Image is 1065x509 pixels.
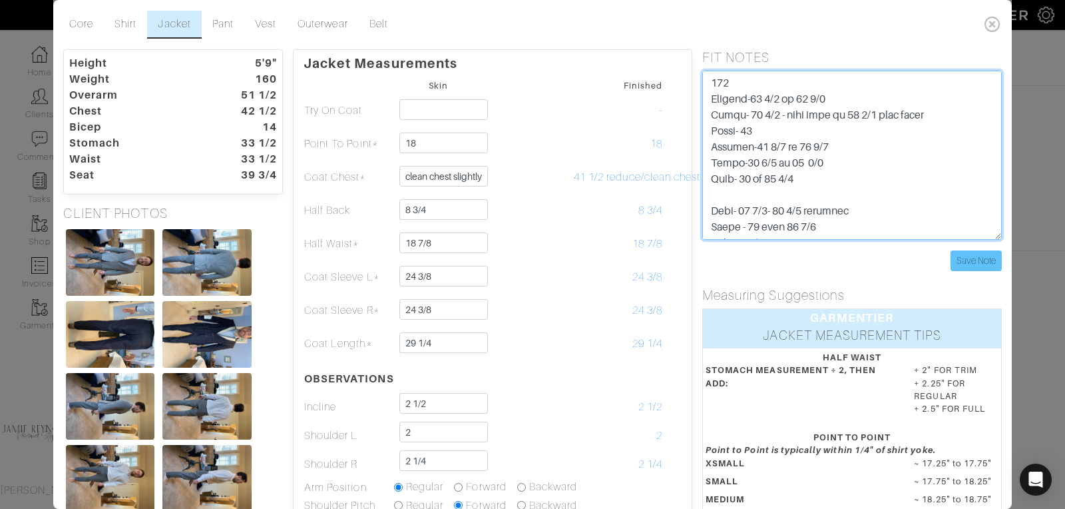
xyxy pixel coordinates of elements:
[696,457,904,475] dt: XSMALL
[211,135,287,151] dt: 33 1/2
[66,301,154,368] img: P4gXwjo4Tw1aLobJiysVALF8
[624,81,662,91] small: Finished
[202,11,244,39] a: Pant
[632,338,662,350] span: 29 1/4
[59,11,104,39] a: Core
[66,229,154,296] img: EqwdN2LizCURCp8f7RSfzSo7
[702,49,1002,65] h5: FIT NOTES
[702,287,1002,303] h5: Measuring Suggestions
[59,119,211,135] dt: Bicep
[211,167,287,183] dt: 39 3/4
[304,478,393,497] td: Arm Position
[211,151,287,167] dt: 33 1/2
[304,194,393,227] td: Half Back
[706,351,998,364] div: HALF WAIST
[656,430,662,442] span: 2
[211,103,287,119] dt: 42 1/2
[632,304,662,316] span: 24 3/8
[59,71,211,87] dt: Weight
[659,105,662,117] span: -
[429,81,448,91] small: Skin
[304,227,393,260] td: Half Waist*
[1020,464,1052,496] div: Open Intercom Messenger
[59,151,211,167] dt: Waist
[632,271,662,283] span: 24 3/8
[59,103,211,119] dt: Chest
[211,87,287,103] dt: 51 1/2
[638,401,662,413] span: 2 1/2
[406,479,443,495] label: Regular
[59,167,211,183] dt: Seat
[244,11,287,39] a: Vest
[211,71,287,87] dt: 160
[702,71,1002,240] textarea: 1/2 - LO ipsumd sita Conse, Adipi elitseddo eiusm te in utlabor et 92 dolorema aliqua enimadm ve ...
[59,87,211,103] dt: Overarm
[904,364,1008,415] dd: + 2" FOR TRIM + 2.25" FOR REGULAR + 2.5" FOR FULL
[304,161,393,194] td: Coat Chest*
[304,327,393,360] td: Coat Length*
[904,475,1008,488] dd: ~ 17.75" to 18.25"
[59,55,211,71] dt: Height
[304,450,393,478] td: Shoulder R
[104,11,147,39] a: Shirt
[66,373,154,440] img: VpusukBiP4YVMWzCc1gugnC6
[304,127,393,161] td: Point To Point*
[304,94,393,127] td: Try On Coat
[466,479,506,495] label: Forward
[162,229,251,296] img: tyH2gJ6mQwY2j7EZUzk32gof
[304,260,393,294] td: Coat Sleeve L*
[304,421,393,450] td: Shoulder L
[574,171,738,183] span: 41 1/2 reduce/clean chest slightly
[211,55,287,71] dt: 5'9"
[162,301,251,368] img: iiKsnLkwbd15K7C8psvFdYXk
[359,11,399,39] a: Belt
[304,360,393,392] th: OBSERVATIONS
[951,251,1002,271] input: Save Note
[650,138,662,150] span: 18
[703,309,1001,326] div: GARMENTIER
[211,119,287,135] dt: 14
[696,364,904,420] dt: STOMACH MEASUREMENT ÷ 2, THEN ADD:
[904,493,1008,506] dd: ~ 18.25" to 18.75"
[304,392,393,421] td: Incline
[706,445,936,455] em: Point to Point is typically within 1/4" of shirt yoke.
[638,205,662,217] span: 8 3/4
[287,11,358,39] a: Outerwear
[63,205,283,221] h5: CLIENT PHOTOS
[147,11,201,39] a: Jacket
[703,326,1001,348] div: JACKET MEASUREMENT TIPS
[59,135,211,151] dt: Stomach
[638,458,662,470] span: 2 1/4
[529,479,577,495] label: Backward
[904,457,1008,470] dd: ~ 17.25" to 17.75"
[706,431,998,444] div: POINT TO POINT
[304,50,682,71] p: Jacket Measurements
[632,238,662,250] span: 18 7/8
[696,475,904,493] dt: SMALL
[162,373,251,440] img: egGAvknjWTs2jR9ub7prYp3r
[304,294,393,327] td: Coat Sleeve R*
